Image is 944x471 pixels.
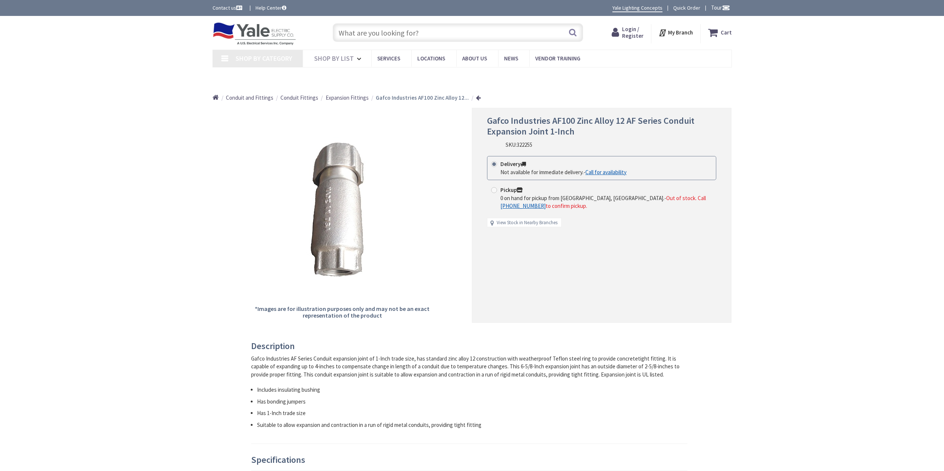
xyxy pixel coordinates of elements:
img: Gafco Industries AF100 Zinc Alloy 12 AF Series Conduit Expansion Joint 1-Inch [268,137,417,286]
li: Suitable to allow expansion and contraction in a run of rigid metal conduits, providing tight fit... [257,421,688,429]
img: Yale Electric Supply Co. [213,22,296,45]
span: Conduit and Fittings [226,94,273,101]
div: SKU: [506,141,532,149]
span: Services [377,55,400,62]
span: Tour [711,4,730,11]
div: - [500,194,712,210]
strong: My Branch [668,29,693,36]
h5: *Images are for illustration purposes only and may not be an exact representation of the product [254,306,431,319]
a: Yale Lighting Concepts [612,4,662,12]
span: About Us [462,55,487,62]
strong: Cart [721,26,732,39]
li: Includes insulating bushing [257,386,688,394]
a: Expansion Fittings [326,94,369,102]
h3: Specifications [251,455,688,465]
input: What are you looking for? [333,23,583,42]
a: View Stock in Nearby Branches [497,219,557,226]
strong: Delivery [500,160,526,167]
li: Has 1-Inch trade size [257,409,688,417]
strong: Gafco Industries AF100 Zinc Alloy 12... [376,94,469,101]
a: Conduit and Fittings [226,94,273,102]
a: Quick Order [673,4,700,11]
div: My Branch [658,26,693,39]
h3: Description [251,341,688,351]
span: 322255 [517,141,532,148]
a: [PHONE_NUMBER] [500,202,546,210]
a: Cart [708,26,732,39]
span: 0 on hand for pickup from [GEOGRAPHIC_DATA], [GEOGRAPHIC_DATA]. [500,195,664,202]
a: Help Center [256,4,286,11]
span: Not available for immediate delivery. [500,169,583,176]
strong: Pickup [500,186,523,193]
span: News [504,55,518,62]
span: Out of stock. Call to confirm pickup. [500,195,706,209]
div: - [500,168,626,176]
span: Login / Register [622,26,644,39]
li: Has bonding jumpers [257,398,688,405]
span: Vendor Training [535,55,580,62]
a: Conduit Fittings [280,94,318,102]
span: Shop By List [314,54,354,63]
span: Shop By Category [236,54,292,63]
span: Locations [417,55,445,62]
span: Gafco Industries AF100 Zinc Alloy 12 AF Series Conduit Expansion Joint 1-Inch [487,115,694,137]
a: Call for availability [585,168,626,176]
div: Gafco Industries AF Series Conduit expansion joint of 1-Inch trade size, has standard zinc alloy ... [251,355,688,378]
a: Contact us [213,4,244,11]
span: Expansion Fittings [326,94,369,101]
a: Login / Register [612,26,644,39]
span: Conduit Fittings [280,94,318,101]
